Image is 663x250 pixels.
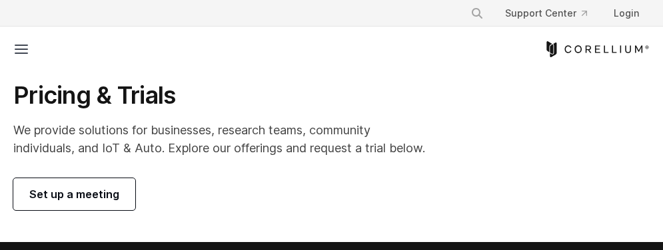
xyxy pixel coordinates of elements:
[13,121,428,157] p: We provide solutions for businesses, research teams, community individuals, and IoT & Auto. Explo...
[460,1,650,25] div: Navigation Menu
[13,178,135,210] a: Set up a meeting
[544,41,650,57] a: Corellium Home
[29,186,119,202] span: Set up a meeting
[465,1,489,25] button: Search
[13,80,428,110] h1: Pricing & Trials
[494,1,598,25] a: Support Center
[603,1,650,25] a: Login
